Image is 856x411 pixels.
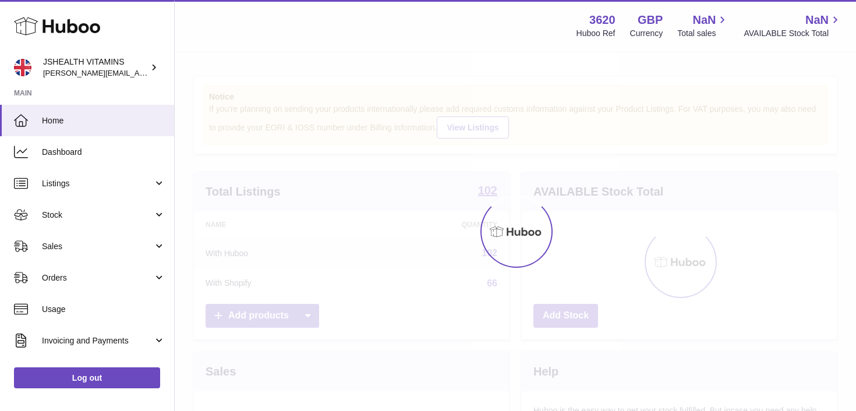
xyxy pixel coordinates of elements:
[14,367,160,388] a: Log out
[42,304,165,315] span: Usage
[805,12,829,28] span: NaN
[43,56,148,79] div: JSHEALTH VITAMINS
[744,12,842,39] a: NaN AVAILABLE Stock Total
[638,12,663,28] strong: GBP
[677,12,729,39] a: NaN Total sales
[43,68,234,77] span: [PERSON_NAME][EMAIL_ADDRESS][DOMAIN_NAME]
[42,210,153,221] span: Stock
[589,12,616,28] strong: 3620
[42,241,153,252] span: Sales
[677,28,729,39] span: Total sales
[14,59,31,76] img: francesca@jshealthvitamins.com
[42,115,165,126] span: Home
[630,28,663,39] div: Currency
[42,335,153,346] span: Invoicing and Payments
[42,178,153,189] span: Listings
[42,272,153,284] span: Orders
[692,12,716,28] span: NaN
[744,28,842,39] span: AVAILABLE Stock Total
[42,147,165,158] span: Dashboard
[576,28,616,39] div: Huboo Ref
